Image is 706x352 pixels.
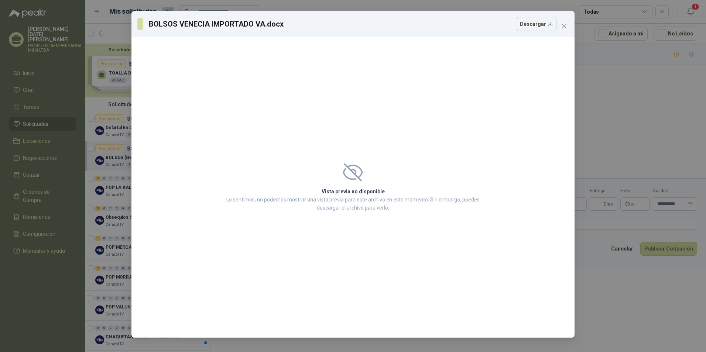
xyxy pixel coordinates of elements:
h3: BOLSOS VENECIA IMPORTADO VA.docx [149,18,284,30]
p: Lo sentimos, no podemos mostrar una vista previa para este archivo en este momento. Sin embargo, ... [224,196,482,212]
h2: Vista previa no disponible [224,187,482,196]
button: Descargar [516,17,557,31]
span: close [561,23,567,29]
button: Close [558,20,570,32]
